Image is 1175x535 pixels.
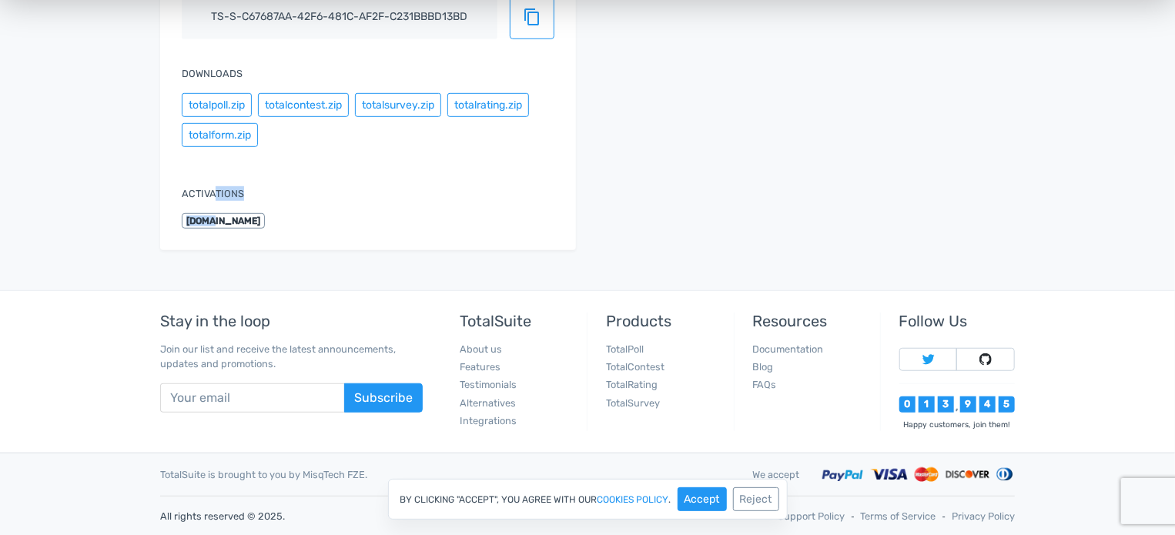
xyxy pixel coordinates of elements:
img: Follow TotalSuite on Twitter [922,353,935,366]
button: totalpoll.zip [182,93,252,117]
a: Blog [753,361,774,373]
div: 0 [899,396,916,413]
a: TotalRating [606,379,658,390]
div: 4 [979,396,996,413]
a: cookies policy [598,495,669,504]
p: Join our list and receive the latest announcements, updates and promotions. [160,342,423,371]
h5: Stay in the loop [160,313,423,329]
h5: Follow Us [899,313,1015,329]
button: totalsurvey.zip [355,93,441,117]
div: 1 [919,396,935,413]
img: Follow TotalSuite on Github [979,353,992,366]
h5: Resources [753,313,869,329]
a: Testimonials [460,379,517,390]
button: totalrating.zip [447,93,529,117]
a: Alternatives [460,397,516,409]
button: totalform.zip [182,123,258,147]
a: TotalSurvey [606,397,660,409]
button: totalcontest.zip [258,93,349,117]
div: 5 [999,396,1015,413]
div: Happy customers, join them! [899,419,1015,430]
a: FAQs [753,379,777,390]
div: , [954,403,960,413]
h5: TotalSuite [460,313,575,329]
a: Documentation [753,343,824,355]
a: TotalContest [606,361,664,373]
input: Your email [160,383,345,413]
a: TotalPoll [606,343,644,355]
button: Reject [733,487,779,511]
div: 9 [960,396,976,413]
div: We accept [741,467,811,482]
h5: Products [606,313,721,329]
div: 3 [938,396,954,413]
img: Accepted payment methods [822,466,1015,483]
button: Subscribe [344,383,423,413]
button: Accept [678,487,727,511]
label: Activations [182,186,244,201]
div: TotalSuite is brought to you by MisqTech FZE. [149,467,741,482]
div: By clicking "Accept", you agree with our . [388,479,788,520]
span: [DOMAIN_NAME] [182,213,265,229]
label: Downloads [182,66,243,81]
span: content_copy [523,8,541,26]
a: Features [460,361,500,373]
a: Integrations [460,415,517,426]
a: About us [460,343,502,355]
